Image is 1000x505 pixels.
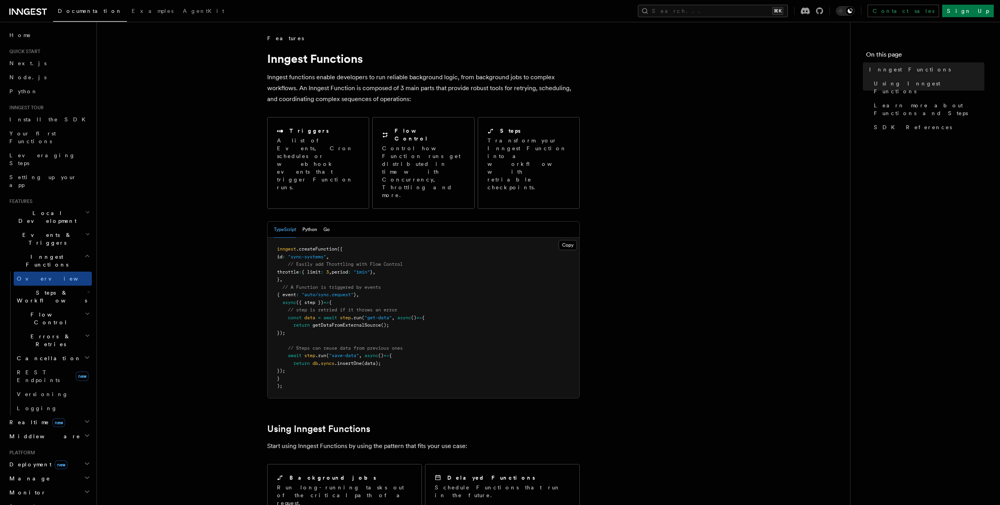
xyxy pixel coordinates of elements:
[318,361,321,366] span: .
[296,246,337,252] span: .createFunction
[288,261,403,267] span: // Easily add Throttling with Flow Control
[868,5,939,17] a: Contact sales
[9,174,77,188] span: Setting up your app
[14,333,85,348] span: Errors & Retries
[356,292,359,297] span: ,
[6,105,44,111] span: Inngest tour
[6,272,92,415] div: Inngest Functions
[362,315,364,320] span: (
[323,222,330,238] button: Go
[359,353,362,358] span: ,
[52,418,65,427] span: new
[9,130,56,144] span: Your first Functions
[323,315,337,320] span: await
[866,50,984,62] h4: On this page
[372,117,474,209] a: Flow ControlControl how Function runs get distributed in time with Concurrency, Throttling and more.
[14,308,92,329] button: Flow Control
[302,269,321,275] span: { limit
[395,127,464,142] h2: Flow Control
[478,117,580,209] a: StepsTransform your Inngest Function into a workflow with retriable checkpoints.
[874,101,984,117] span: Learn more about Functions and Steps
[326,269,329,275] span: 3
[381,322,389,328] span: ();
[288,315,302,320] span: const
[9,31,31,39] span: Home
[6,253,84,269] span: Inngest Functions
[17,369,60,383] span: REST Endpoints
[378,353,384,358] span: ()
[312,361,318,366] span: db
[299,269,302,275] span: :
[304,315,315,320] span: data
[288,307,397,313] span: // step is retried if it throws an error
[277,368,285,373] span: });
[58,8,122,14] span: Documentation
[6,450,35,456] span: Platform
[487,137,571,191] p: Transform your Inngest Function into a workflow with retriable checkpoints.
[14,351,92,365] button: Cancellation
[315,353,326,358] span: .run
[329,353,359,358] span: "save-data"
[17,276,97,282] span: Overview
[277,383,282,389] span: );
[869,66,951,73] span: Inngest Functions
[6,112,92,126] a: Install the SDK
[277,277,280,282] span: }
[178,2,229,21] a: AgentKit
[6,432,80,440] span: Middleware
[364,353,378,358] span: async
[874,123,952,131] span: SDK References
[288,254,326,260] span: "sync-systems"
[277,246,296,252] span: inngest
[6,231,85,247] span: Events & Triggers
[321,269,323,275] span: :
[127,2,178,21] a: Examples
[267,72,580,105] p: Inngest functions enable developers to run reliable background logic, from background jobs to com...
[332,269,348,275] span: period
[411,315,416,320] span: ()
[871,120,984,134] a: SDK References
[362,361,381,366] span: (data);
[76,372,89,381] span: new
[6,70,92,84] a: Node.js
[500,127,521,135] h2: Steps
[348,269,351,275] span: :
[267,52,580,66] h1: Inngest Functions
[312,322,381,328] span: getDataFromExternalSource
[14,272,92,286] a: Overview
[323,300,329,305] span: =>
[289,474,376,482] h2: Background jobs
[866,62,984,76] a: Inngest Functions
[17,391,68,397] span: Versioning
[321,361,334,366] span: syncs
[14,329,92,351] button: Errors & Retries
[9,74,46,80] span: Node.js
[282,254,285,260] span: :
[288,353,302,358] span: await
[389,353,392,358] span: {
[354,269,370,275] span: "1min"
[382,144,464,199] p: Control how Function runs get distributed in time with Concurrency, Throttling and more.
[6,228,92,250] button: Events & Triggers
[296,300,323,305] span: ({ step })
[277,292,296,297] span: { event
[772,7,783,15] kbd: ⌘K
[6,126,92,148] a: Your first Functions
[6,56,92,70] a: Next.js
[364,315,392,320] span: "get-data"
[282,285,381,290] span: // A Function is triggered by events
[6,206,92,228] button: Local Development
[9,152,75,166] span: Leveraging Steps
[14,311,85,326] span: Flow Control
[14,286,92,308] button: Steps & Workflows
[6,418,65,426] span: Realtime
[6,148,92,170] a: Leveraging Steps
[6,28,92,42] a: Home
[183,8,224,14] span: AgentKit
[373,269,375,275] span: ,
[329,269,332,275] span: ,
[6,461,68,468] span: Deployment
[326,353,329,358] span: (
[55,461,68,469] span: new
[871,98,984,120] a: Learn more about Functions and Steps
